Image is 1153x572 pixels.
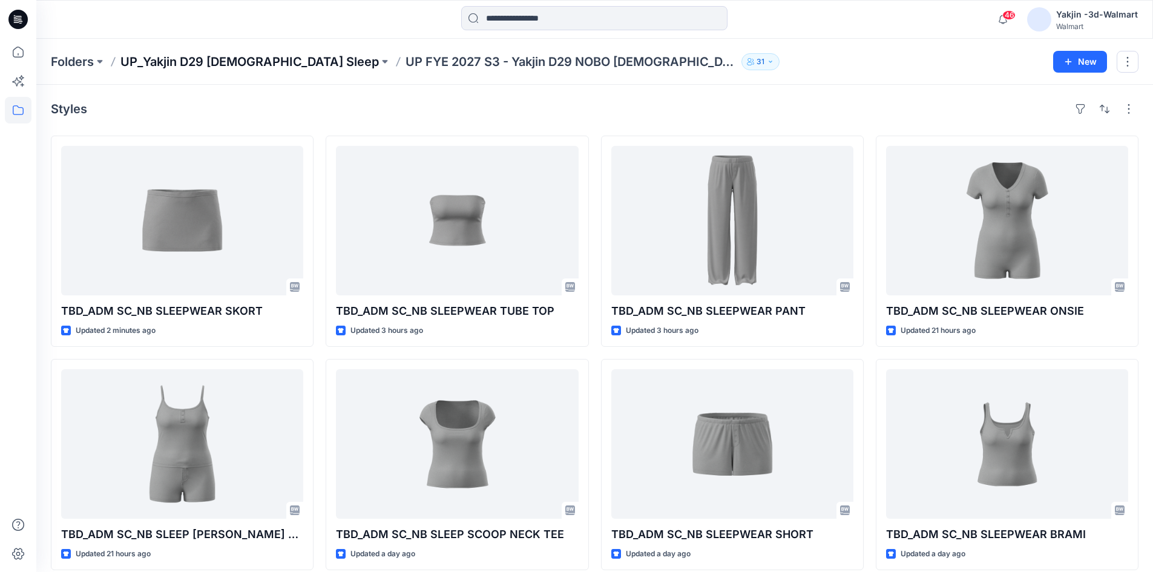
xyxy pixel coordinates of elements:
[1027,7,1051,31] img: avatar
[51,53,94,70] a: Folders
[76,324,156,337] p: Updated 2 minutes ago
[336,146,578,295] a: TBD_ADM SC_NB SLEEPWEAR TUBE TOP
[1056,22,1138,31] div: Walmart
[61,303,303,320] p: TBD_ADM SC_NB SLEEPWEAR SKORT
[611,303,853,320] p: TBD_ADM SC_NB SLEEPWEAR PANT
[336,526,578,543] p: TBD_ADM SC_NB SLEEP SCOOP NECK TEE
[350,324,423,337] p: Updated 3 hours ago
[76,548,151,560] p: Updated 21 hours ago
[886,146,1128,295] a: TBD_ADM SC_NB SLEEPWEAR ONSIE
[886,369,1128,519] a: TBD_ADM SC_NB SLEEPWEAR BRAMI
[1002,10,1016,20] span: 46
[626,324,698,337] p: Updated 3 hours ago
[1053,51,1107,73] button: New
[901,548,965,560] p: Updated a day ago
[51,102,87,116] h4: Styles
[626,548,691,560] p: Updated a day ago
[901,324,976,337] p: Updated 21 hours ago
[611,526,853,543] p: TBD_ADM SC_NB SLEEPWEAR SHORT
[611,146,853,295] a: TBD_ADM SC_NB SLEEPWEAR PANT
[886,526,1128,543] p: TBD_ADM SC_NB SLEEPWEAR BRAMI
[1056,7,1138,22] div: Yakjin -3d-Walmart
[120,53,379,70] a: UP_Yakjin D29 [DEMOGRAPHIC_DATA] Sleep
[350,548,415,560] p: Updated a day ago
[336,303,578,320] p: TBD_ADM SC_NB SLEEPWEAR TUBE TOP
[757,55,764,68] p: 31
[61,369,303,519] a: TBD_ADM SC_NB SLEEP CAMI BOXER SET
[61,526,303,543] p: TBD_ADM SC_NB SLEEP [PERSON_NAME] SET
[741,53,780,70] button: 31
[611,369,853,519] a: TBD_ADM SC_NB SLEEPWEAR SHORT
[61,146,303,295] a: TBD_ADM SC_NB SLEEPWEAR SKORT
[406,53,737,70] p: UP FYE 2027 S3 - Yakjin D29 NOBO [DEMOGRAPHIC_DATA] Sleepwear
[886,303,1128,320] p: TBD_ADM SC_NB SLEEPWEAR ONSIE
[336,369,578,519] a: TBD_ADM SC_NB SLEEP SCOOP NECK TEE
